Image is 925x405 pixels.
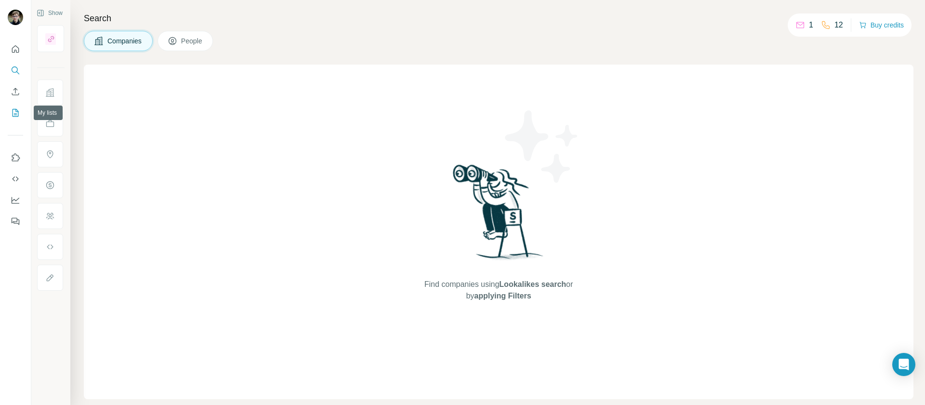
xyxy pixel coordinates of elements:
button: Buy credits [859,18,904,32]
button: Search [8,62,23,79]
button: Dashboard [8,191,23,209]
span: Companies [107,36,143,46]
button: My lists [8,104,23,121]
img: Surfe Illustration - Woman searching with binoculars [449,162,549,270]
button: Quick start [8,40,23,58]
span: applying Filters [474,292,531,300]
div: Open Intercom Messenger [892,353,915,376]
button: Use Surfe on LinkedIn [8,149,23,166]
span: People [181,36,203,46]
span: Lookalikes search [499,280,566,288]
button: Use Surfe API [8,170,23,188]
button: Show [30,6,69,20]
button: Feedback [8,213,23,230]
img: Avatar [8,10,23,25]
p: 12 [834,19,843,31]
button: Enrich CSV [8,83,23,100]
h4: Search [84,12,913,25]
img: Surfe Illustration - Stars [499,103,585,190]
span: Find companies using or by [422,279,576,302]
p: 1 [809,19,813,31]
